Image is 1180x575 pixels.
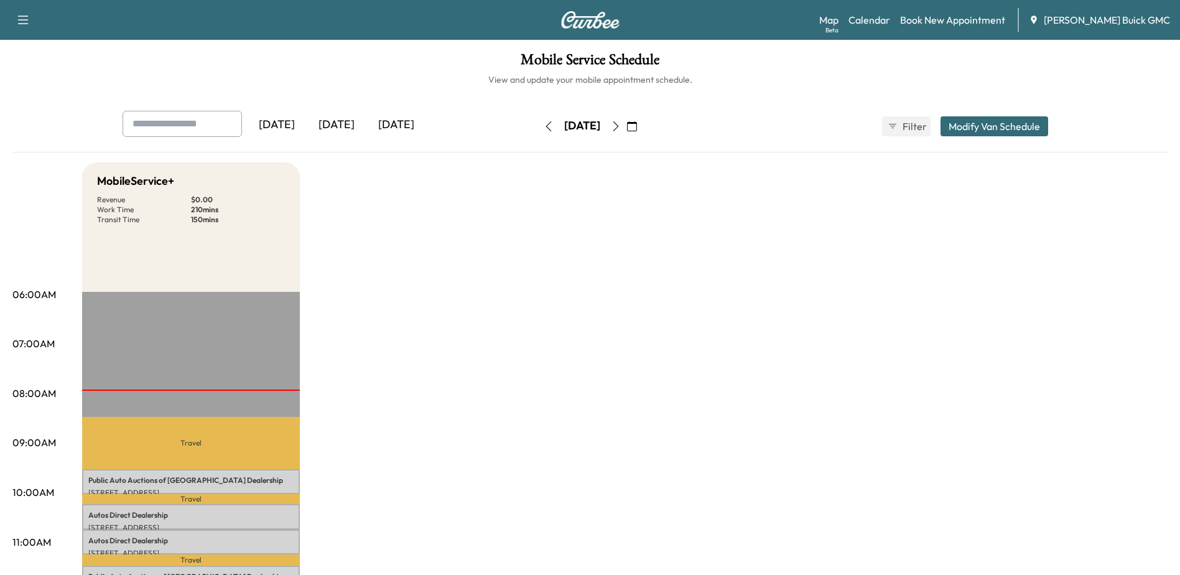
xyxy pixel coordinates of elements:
[82,417,300,469] p: Travel
[366,111,426,139] div: [DATE]
[97,205,191,215] p: Work Time
[82,494,300,504] p: Travel
[12,73,1168,86] h6: View and update your mobile appointment schedule.
[941,116,1048,136] button: Modify Van Schedule
[12,336,55,351] p: 07:00AM
[848,12,890,27] a: Calendar
[191,215,285,225] p: 150 mins
[191,195,285,205] p: $ 0.00
[12,52,1168,73] h1: Mobile Service Schedule
[12,287,56,302] p: 06:00AM
[88,488,294,498] p: [STREET_ADDRESS]
[12,485,54,500] p: 10:00AM
[12,435,56,450] p: 09:00AM
[88,510,294,520] p: Autos Direct Dealership
[307,111,366,139] div: [DATE]
[1044,12,1170,27] span: [PERSON_NAME] Buick GMC
[97,215,191,225] p: Transit Time
[247,111,307,139] div: [DATE]
[882,116,931,136] button: Filter
[564,118,600,134] div: [DATE]
[88,536,294,546] p: Autos Direct Dealership
[88,475,294,485] p: Public Auto Auctions of [GEOGRAPHIC_DATA] Dealership
[97,195,191,205] p: Revenue
[560,11,620,29] img: Curbee Logo
[97,172,174,190] h5: MobileService+
[88,548,294,558] p: [STREET_ADDRESS]
[903,119,925,134] span: Filter
[825,26,839,35] div: Beta
[819,12,839,27] a: MapBeta
[12,535,51,549] p: 11:00AM
[12,386,56,401] p: 08:00AM
[191,205,285,215] p: 210 mins
[82,554,300,565] p: Travel
[900,12,1005,27] a: Book New Appointment
[88,523,294,533] p: [STREET_ADDRESS]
